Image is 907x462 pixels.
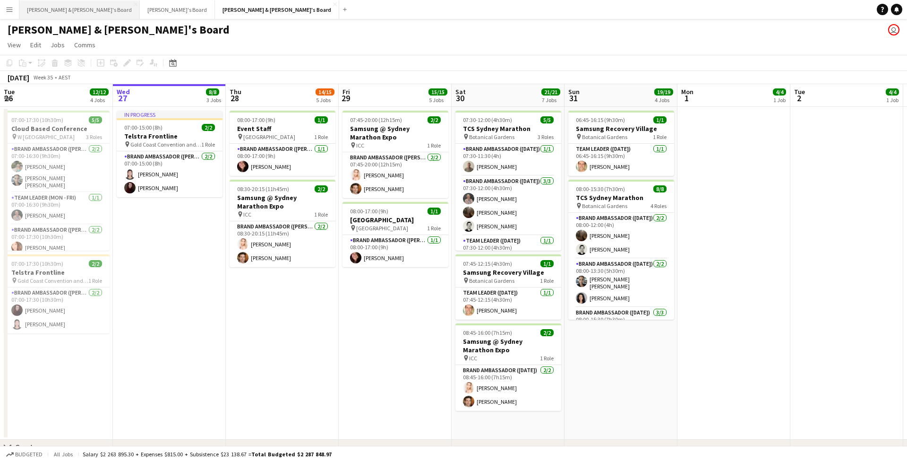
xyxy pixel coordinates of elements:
[540,329,554,336] span: 2/2
[51,41,65,49] span: Jobs
[17,133,75,140] span: W [GEOGRAPHIC_DATA]
[30,41,41,49] span: Edit
[463,116,512,123] span: 07:30-12:00 (4h30m)
[117,87,130,96] span: Wed
[350,116,402,123] span: 07:45-20:00 (12h15m)
[540,355,554,362] span: 1 Role
[455,144,561,176] app-card-role: Brand Ambassador ([DATE])1/107:30-11:30 (4h)[PERSON_NAME]
[427,142,441,149] span: 1 Role
[455,365,561,411] app-card-role: Brand Ambassador ([DATE])2/208:45-16:00 (7h15m)[PERSON_NAME][PERSON_NAME]
[455,111,561,251] div: 07:30-12:00 (4h30m)5/5TCS Sydney Marathon Botanical Gardens3 RolesBrand Ambassador ([DATE])1/107:...
[90,96,108,104] div: 4 Jobs
[237,185,289,192] span: 08:30-20:15 (11h45m)
[4,39,25,51] a: View
[31,74,55,81] span: Week 35
[4,288,110,333] app-card-role: Brand Ambassador ([PERSON_NAME])2/207:00-17:30 (10h30m)[PERSON_NAME][PERSON_NAME]
[654,88,673,96] span: 19/19
[568,259,674,307] app-card-role: Brand Ambassador ([DATE])2/208:00-13:30 (5h30m)[PERSON_NAME] [PERSON_NAME][PERSON_NAME]
[4,111,110,251] app-job-card: 07:00-17:30 (10h30m)5/5Cloud Based Conference W [GEOGRAPHIC_DATA]3 RolesBrand Ambassador ([PERSON...
[773,88,786,96] span: 4/4
[89,260,102,267] span: 2/2
[4,268,110,277] h3: Telstra Frontline
[74,41,95,49] span: Comms
[201,141,215,148] span: 1 Role
[463,260,512,267] span: 07:45-12:15 (4h30m)
[342,152,448,198] app-card-role: Brand Ambassador ([PERSON_NAME])2/207:45-20:00 (12h15m)[PERSON_NAME][PERSON_NAME]
[206,88,219,96] span: 8/8
[568,307,674,367] app-card-role: Brand Ambassador ([DATE])3/308:00-15:30 (7h30m)
[455,268,561,277] h3: Samsung Recovery Village
[230,144,335,176] app-card-role: Brand Ambassador ([PERSON_NAME])1/108:00-17:00 (9h)[PERSON_NAME]
[130,141,201,148] span: Gold Coast Convention and Exhibition Centre
[427,225,441,232] span: 1 Role
[230,124,335,133] h3: Event Staff
[455,254,561,320] app-job-card: 07:45-12:15 (4h30m)1/1Samsung Recovery Village Botanical Gardens1 RoleTeam Leader ([DATE])1/107:4...
[315,116,328,123] span: 1/1
[428,116,441,123] span: 2/2
[567,93,580,104] span: 31
[455,323,561,411] app-job-card: 08:45-16:00 (7h15m)2/2Samsung @ Sydney Marathon Expo ICC1 RoleBrand Ambassador ([DATE])2/208:45-1...
[314,211,328,218] span: 1 Role
[228,93,241,104] span: 28
[115,93,130,104] span: 27
[454,93,466,104] span: 30
[576,116,625,123] span: 06:45-16:15 (9h30m)
[11,116,63,123] span: 07:00-17:30 (10h30m)
[70,39,99,51] a: Comms
[542,96,560,104] div: 7 Jobs
[455,176,561,235] app-card-role: Brand Ambassador ([DATE])3/307:30-12:00 (4h30m)[PERSON_NAME][PERSON_NAME][PERSON_NAME]
[316,88,334,96] span: 14/15
[315,185,328,192] span: 2/2
[342,235,448,267] app-card-role: Brand Ambassador ([PERSON_NAME])1/108:00-17:00 (9h)[PERSON_NAME]
[350,208,388,215] span: 08:00-17:00 (9h)
[568,180,674,320] div: 08:00-15:30 (7h30m)8/8TCS Sydney Marathon Botanical Gardens4 RolesBrand Ambassador ([DATE])2/208:...
[140,0,215,19] button: [PERSON_NAME]'s Board
[230,193,335,210] h3: Samsung @ Sydney Marathon Expo
[540,277,554,284] span: 1 Role
[455,235,561,268] app-card-role: Team Leader ([DATE])1/107:30-12:00 (4h30m)
[90,88,109,96] span: 12/12
[215,0,339,19] button: [PERSON_NAME] & [PERSON_NAME]'s Board
[86,133,102,140] span: 3 Roles
[886,96,898,104] div: 1 Job
[568,213,674,259] app-card-role: Brand Ambassador ([DATE])2/208:00-12:00 (4h)[PERSON_NAME][PERSON_NAME]
[243,133,295,140] span: [GEOGRAPHIC_DATA]
[117,132,222,140] h3: Telstra Frontline
[4,254,110,333] div: 07:00-17:30 (10h30m)2/2Telstra Frontline Gold Coast Convention and Exhibition Centre1 RoleBrand A...
[455,288,561,320] app-card-role: Team Leader ([DATE])1/107:45-12:15 (4h30m)[PERSON_NAME]
[568,111,674,176] app-job-card: 06:45-16:15 (9h30m)1/1Samsung Recovery Village Botanical Gardens1 RoleTeam Leader ([DATE])1/106:4...
[463,329,512,336] span: 08:45-16:00 (7h15m)
[653,185,667,192] span: 8/8
[568,124,674,133] h3: Samsung Recovery Village
[429,96,447,104] div: 5 Jobs
[19,0,140,19] button: [PERSON_NAME] & [PERSON_NAME]'s Board
[4,144,110,192] app-card-role: Brand Ambassador ([PERSON_NAME])2/207:00-16:30 (9h30m)[PERSON_NAME][PERSON_NAME] [PERSON_NAME]
[582,202,627,209] span: Botanical Gardens
[117,111,222,118] div: In progress
[117,151,222,197] app-card-role: Brand Ambassador ([PERSON_NAME])2/207:00-15:00 (8h)[PERSON_NAME][PERSON_NAME]
[15,451,43,458] span: Budgeted
[568,144,674,176] app-card-role: Team Leader ([DATE])1/106:45-16:15 (9h30m)[PERSON_NAME]
[47,39,68,51] a: Jobs
[314,133,328,140] span: 1 Role
[8,73,29,82] div: [DATE]
[4,192,110,225] app-card-role: Team Leader (Mon - Fri)1/107:00-16:30 (9h30m)[PERSON_NAME]
[455,337,561,354] h3: Samsung @ Sydney Marathon Expo
[469,355,477,362] span: ICC
[341,93,350,104] span: 29
[455,87,466,96] span: Sat
[206,96,221,104] div: 3 Jobs
[356,225,408,232] span: [GEOGRAPHIC_DATA]
[52,451,75,458] span: All jobs
[342,87,350,96] span: Fri
[8,41,21,49] span: View
[230,111,335,176] app-job-card: 08:00-17:00 (9h)1/1Event Staff [GEOGRAPHIC_DATA]1 RoleBrand Ambassador ([PERSON_NAME])1/108:00-17...
[17,277,88,284] span: Gold Coast Convention and Exhibition Centre
[230,180,335,267] app-job-card: 08:30-20:15 (11h45m)2/2Samsung @ Sydney Marathon Expo ICC1 RoleBrand Ambassador ([PERSON_NAME])2/...
[655,96,673,104] div: 4 Jobs
[342,202,448,267] app-job-card: 08:00-17:00 (9h)1/1[GEOGRAPHIC_DATA] [GEOGRAPHIC_DATA]1 RoleBrand Ambassador ([PERSON_NAME])1/108...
